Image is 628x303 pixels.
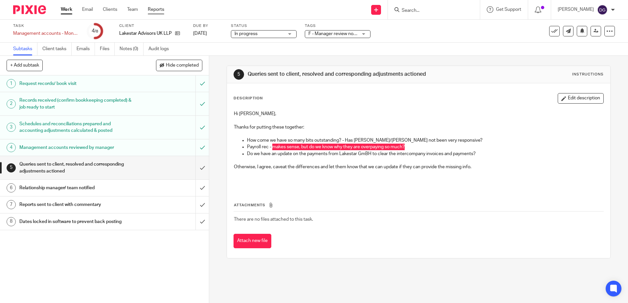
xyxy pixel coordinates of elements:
p: Hi [PERSON_NAME], [234,111,603,117]
button: Hide completed [156,60,202,71]
p: Lakestar Advisors UK LLP [119,30,172,37]
div: 4 [92,27,98,35]
div: 1 [7,79,16,88]
h1: Queries sent to client, resolved and corresponding adjustments actioned [19,159,132,176]
div: 2 [7,99,16,109]
label: Tags [305,23,370,29]
a: Email [82,6,93,13]
p: Payroll rec - makes sense, but do we know why they are overpaying so much? [247,144,603,150]
h1: Queries sent to client, resolved and corresponding adjustments actioned [248,71,433,78]
div: 5 [234,69,244,80]
div: Instructions [572,72,604,77]
img: svg%3E [597,5,608,15]
a: Emails [77,43,95,55]
p: Do we have an update on the payments from Lakestar GmBH to clear the intercompany invoices and pa... [247,151,603,157]
span: In progress [235,31,258,36]
button: + Add subtask [7,60,43,71]
a: Subtasks [13,43,37,55]
a: Notes (0) [120,43,144,55]
span: There are no files attached to this task. [234,217,313,222]
span: Attachments [234,203,265,207]
div: 5 [7,163,16,172]
p: Description [234,96,263,101]
small: /8 [95,30,98,33]
div: 8 [7,217,16,226]
div: Management accounts - Monthly [13,30,79,37]
a: Client tasks [42,43,72,55]
div: 4 [7,143,16,152]
div: 6 [7,183,16,192]
h1: Records received (confirm bookkeeping completed) & job ready to start [19,95,132,112]
a: Files [100,43,115,55]
label: Task [13,23,79,29]
p: Thanks for putting these together: [234,124,603,131]
button: Attach new file [234,234,271,249]
label: Status [231,23,297,29]
h1: Schedules and reconciliations prepared and accounting adjustments calculated & posted [19,119,132,136]
div: 3 [7,123,16,132]
h1: Dates locked in software to prevent back posting [19,217,132,227]
label: Client [119,23,185,29]
img: Pixie [13,5,46,14]
p: How come we have so many bits outstanding? - Has [PERSON_NAME]/[PERSON_NAME] not been very respon... [247,137,603,144]
h1: Request records/ book visit [19,79,132,89]
input: Search [401,8,460,14]
div: 7 [7,200,16,209]
a: Reports [148,6,164,13]
span: [DATE] [193,31,207,36]
p: [PERSON_NAME] [558,6,594,13]
a: Audit logs [148,43,174,55]
h1: Relationship manager/ team notified [19,183,132,193]
label: Due by [193,23,223,29]
span: Hide completed [166,63,199,68]
span: Get Support [496,7,521,12]
span: F - Manager review notes to be actioned [308,31,391,36]
a: Team [127,6,138,13]
h1: Management accounts reviewed by manager [19,143,132,152]
button: Edit description [558,93,604,104]
p: Otherwise, I agree, caveat the differences and let them know that we can update if they can provi... [234,164,603,170]
a: Work [61,6,72,13]
a: Clients [103,6,117,13]
h1: Reports sent to client with commentary [19,200,132,210]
